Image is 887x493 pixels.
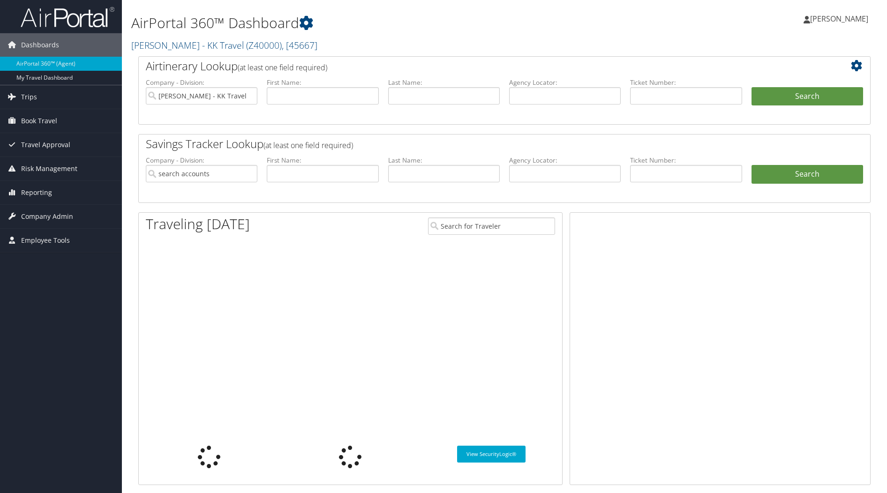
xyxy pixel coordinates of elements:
[388,78,500,87] label: Last Name:
[263,140,353,150] span: (at least one field required)
[810,14,868,24] span: [PERSON_NAME]
[131,13,629,33] h1: AirPortal 360™ Dashboard
[238,62,327,73] span: (at least one field required)
[267,156,378,165] label: First Name:
[282,39,317,52] span: , [ 45667 ]
[146,78,257,87] label: Company - Division:
[21,33,59,57] span: Dashboards
[21,6,114,28] img: airportal-logo.png
[630,156,742,165] label: Ticket Number:
[388,156,500,165] label: Last Name:
[457,446,526,463] a: View SecurityLogic®
[509,156,621,165] label: Agency Locator:
[21,181,52,204] span: Reporting
[752,165,863,184] a: Search
[21,157,77,180] span: Risk Management
[752,87,863,106] button: Search
[146,165,257,182] input: search accounts
[146,156,257,165] label: Company - Division:
[21,109,57,133] span: Book Travel
[21,229,70,252] span: Employee Tools
[246,39,282,52] span: ( Z40000 )
[509,78,621,87] label: Agency Locator:
[804,5,878,33] a: [PERSON_NAME]
[146,58,802,74] h2: Airtinerary Lookup
[21,133,70,157] span: Travel Approval
[21,85,37,109] span: Trips
[21,205,73,228] span: Company Admin
[267,78,378,87] label: First Name:
[146,136,802,152] h2: Savings Tracker Lookup
[131,39,317,52] a: [PERSON_NAME] - KK Travel
[630,78,742,87] label: Ticket Number:
[146,214,250,234] h1: Traveling [DATE]
[428,217,555,235] input: Search for Traveler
